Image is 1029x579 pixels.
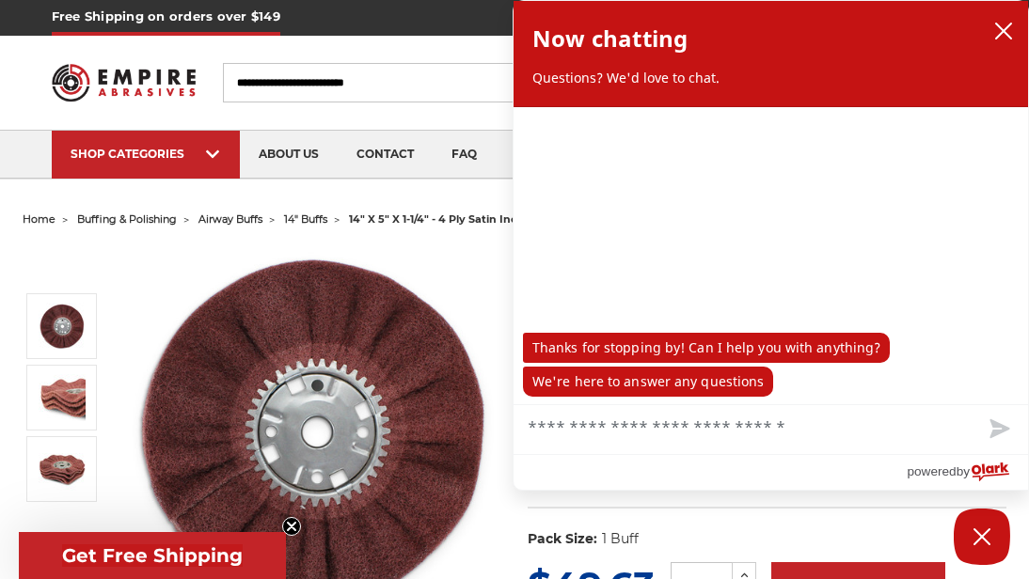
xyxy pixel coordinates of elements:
p: We're here to answer any questions [523,367,773,397]
a: airway buffs [198,212,262,226]
div: Get Free ShippingClose teaser [19,532,286,579]
a: Powered by Olark [907,455,1028,490]
span: powered [907,460,956,483]
button: Close Chatbox [954,509,1010,565]
a: faq [433,131,496,179]
button: close chatbox [989,17,1019,45]
a: 14" buffs [284,212,327,226]
dd: 1 Buff [602,529,639,549]
span: 14" x 5" x 1-1/4" - 4 ply satin industrial polishing machine airway buff [349,212,723,226]
img: Empire Abrasives [52,55,197,111]
div: SHOP CATEGORIES [71,147,221,161]
p: Thanks for stopping by! Can I help you with anything? [523,333,890,363]
a: blog [496,131,566,179]
h2: Now chatting [532,20,688,57]
dt: Pack Size: [528,529,597,549]
a: contact [338,131,433,179]
span: Get Free Shipping [62,544,243,567]
a: buffing & polishing [77,212,177,226]
img: satin non woven 14 inch airway buff [39,446,86,493]
img: 14 inch satin surface prep airway buffing wheel [39,303,86,350]
img: 14" x 5" x 1-1/4" - 4 Ply Satin Industrial Polishing Machine Airway Buff [39,374,86,421]
a: home [23,212,55,226]
a: about us [240,131,338,179]
p: Questions? We'd love to chat. [532,69,1009,87]
button: Send message [968,405,1028,454]
div: chat [514,107,1028,404]
span: by [957,460,970,483]
button: Close teaser [282,517,301,536]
